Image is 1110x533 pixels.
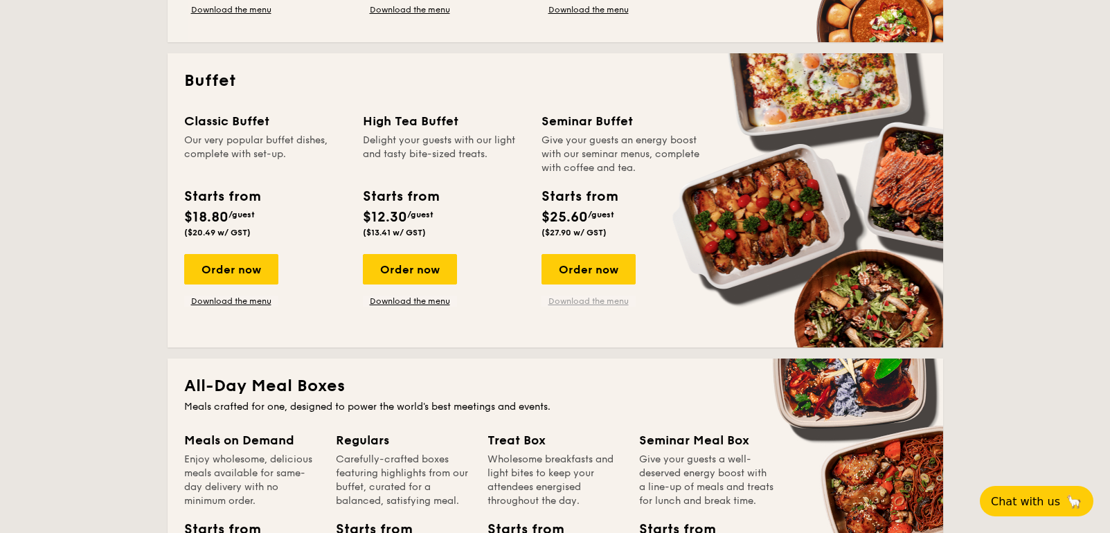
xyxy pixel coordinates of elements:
h2: Buffet [184,70,927,92]
div: Seminar Buffet [541,111,704,131]
span: /guest [407,210,433,219]
a: Download the menu [541,4,636,15]
div: Regulars [336,431,471,450]
div: Order now [541,254,636,284]
div: High Tea Buffet [363,111,525,131]
div: Treat Box [487,431,623,450]
div: Delight your guests with our light and tasty bite-sized treats. [363,134,525,175]
a: Download the menu [363,4,457,15]
span: $12.30 [363,209,407,226]
span: ($20.49 w/ GST) [184,228,251,237]
div: Our very popular buffet dishes, complete with set-up. [184,134,346,175]
span: $18.80 [184,209,229,226]
a: Download the menu [541,296,636,307]
a: Download the menu [184,4,278,15]
a: Download the menu [363,296,457,307]
div: Carefully-crafted boxes featuring highlights from our buffet, curated for a balanced, satisfying ... [336,453,471,508]
div: Meals crafted for one, designed to power the world's best meetings and events. [184,400,927,414]
div: Starts from [541,186,617,207]
div: Order now [184,254,278,284]
div: Starts from [363,186,438,207]
div: Give your guests an energy boost with our seminar menus, complete with coffee and tea. [541,134,704,175]
div: Enjoy wholesome, delicious meals available for same-day delivery with no minimum order. [184,453,319,508]
div: Starts from [184,186,260,207]
div: Wholesome breakfasts and light bites to keep your attendees energised throughout the day. [487,453,623,508]
span: Chat with us [991,495,1060,508]
div: Classic Buffet [184,111,346,131]
span: ($27.90 w/ GST) [541,228,607,237]
h2: All-Day Meal Boxes [184,375,927,397]
a: Download the menu [184,296,278,307]
span: /guest [229,210,255,219]
span: 🦙 [1066,494,1082,509]
span: $25.60 [541,209,588,226]
div: Order now [363,254,457,284]
span: ($13.41 w/ GST) [363,228,426,237]
div: Seminar Meal Box [639,431,774,450]
span: /guest [588,210,614,219]
div: Give your guests a well-deserved energy boost with a line-up of meals and treats for lunch and br... [639,453,774,508]
button: Chat with us🦙 [980,486,1093,516]
div: Meals on Demand [184,431,319,450]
